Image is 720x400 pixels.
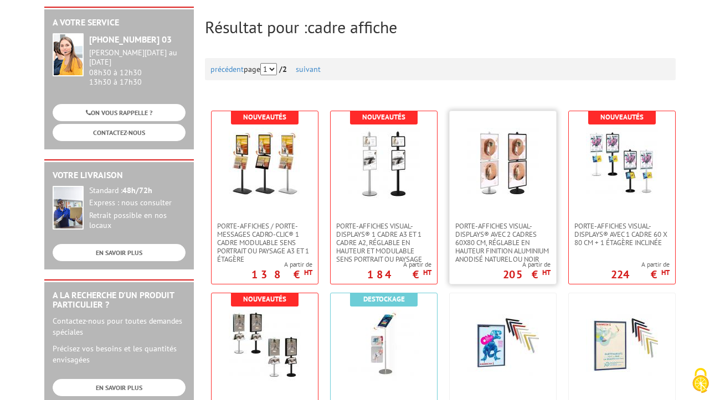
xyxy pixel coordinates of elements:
p: 205 € [503,271,551,278]
a: Porte-affiches Visual-Displays® 1 cadre A3 et 1 cadre A2, réglable en hauteur et modulable sens p... [331,222,437,263]
sup: HT [423,268,431,277]
div: Standard : [89,186,186,196]
h2: A votre service [53,18,186,28]
img: Cadres déco aluminium pour affiches 40 x 50 cm Coloris : Noir, bleu, rouge, alu anodisé, blanc, d... [586,310,658,382]
img: Cookies (fenêtre modale) [687,367,714,394]
img: widget-livraison.jpg [53,186,84,230]
b: Nouveautés [362,112,405,122]
img: Porte-affiches Visual-Displays® avec 2 cadres 60x80 cm, réglable en hauteur finition aluminium an... [467,128,539,200]
img: Porte-affiches Visual-Displays® 1 cadre A3 et 1 cadre A2, réglable en hauteur et modulable sens p... [348,128,420,200]
strong: / [279,64,294,74]
strong: [PHONE_NUMBER] 03 [89,34,172,45]
div: 08h30 à 12h30 13h30 à 17h30 [89,48,186,86]
img: Cadres déco aluminium pour affiches 30 x 40 cm Coloris : Noir, bleu, rouge, alu anodisé, blanc, d... [467,310,539,382]
a: CONTACTEZ-NOUS [53,124,186,141]
h2: Résultat pour : [205,18,676,36]
sup: HT [661,268,670,277]
div: Retrait possible en nos locaux [89,211,186,231]
p: Précisez vos besoins et les quantités envisagées [53,343,186,365]
img: Porte-affiches / Porte-messages A5 hauteur réglable 70/120 cm - cadres inclinés et bombés finitio... [348,310,420,382]
p: 184 € [367,271,431,278]
span: cadre affiche [307,16,397,38]
a: PORTE-AFFICHES VISUAL-DISPLAYS® AVEC 1 CADRE 60 X 80 CM + 1 ÉTAGÈRE INCLINÉE [569,222,675,247]
img: widget-service.jpg [53,33,84,76]
span: Porte-affiches / Porte-messages Cadro-Clic® 1 cadre modulable sens portrait ou paysage A3 et 1 ét... [217,222,312,263]
strong: 48h/72h [122,185,152,195]
a: suivant [296,64,321,74]
div: page [210,58,670,80]
span: A partir de [251,260,312,269]
a: Porte-affiches Visual-Displays® avec 2 cadres 60x80 cm, réglable en hauteur finition aluminium an... [450,222,556,263]
span: PORTE-AFFICHES VISUAL-DISPLAYS® AVEC 1 CADRE 60 X 80 CM + 1 ÉTAGÈRE INCLINÉE [574,222,670,247]
span: 2 [282,64,287,74]
p: 224 € [611,271,670,278]
a: ON VOUS RAPPELLE ? [53,104,186,121]
div: Express : nous consulter [89,198,186,208]
span: Porte-affiches Visual-Displays® 1 cadre A3 et 1 cadre A2, réglable en hauteur et modulable sens p... [336,222,431,263]
span: A partir de [503,260,551,269]
span: A partir de [611,260,670,269]
b: Destockage [363,294,405,304]
a: EN SAVOIR PLUS [53,379,186,396]
a: précédent [210,64,244,74]
span: A partir de [367,260,431,269]
h2: A la recherche d'un produit particulier ? [53,290,186,310]
p: Contactez-nous pour toutes demandes spéciales [53,315,186,337]
div: [PERSON_NAME][DATE] au [DATE] [89,48,186,67]
img: Porte-affiches / Porte-messages Cadro-Clic® 1 cadre modulable sens portrait ou paysage A3 et 1 ét... [229,128,301,200]
b: Nouveautés [243,294,286,304]
img: PORTE-AFFICHES VISUAL-DISPLAYS® AVEC 1 CADRE 60 X 80 CM + 1 ÉTAGÈRE INCLINÉE [586,128,658,200]
sup: HT [542,268,551,277]
sup: HT [304,268,312,277]
button: Cookies (fenêtre modale) [681,362,720,400]
a: Porte-affiches / Porte-messages Cadro-Clic® 1 cadre modulable sens portrait ou paysage A3 et 1 ét... [212,222,318,263]
a: EN SAVOIR PLUS [53,244,186,261]
img: Porte-affiches Visual-Displays® double face avec 2 cadres 60x80 cm et 2 étagères inclinées [229,310,301,382]
p: 138 € [251,271,312,278]
span: Porte-affiches Visual-Displays® avec 2 cadres 60x80 cm, réglable en hauteur finition aluminium an... [455,222,551,263]
h2: Votre livraison [53,170,186,180]
b: Nouveautés [243,112,286,122]
b: Nouveautés [600,112,644,122]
